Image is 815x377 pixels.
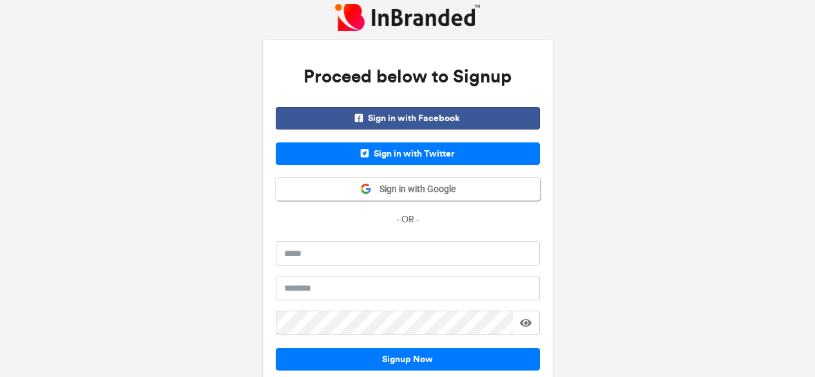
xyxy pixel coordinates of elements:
p: - OR - [276,213,540,226]
span: Sign in with Facebook [276,107,540,130]
img: InBranded Logo [335,4,480,30]
button: Sign in with Google [276,178,540,200]
span: Sign in with Twitter [276,142,540,165]
span: Sign in with Google [372,183,455,196]
h3: Proceed below to Signup [276,53,540,101]
button: Signup Now [276,348,540,371]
